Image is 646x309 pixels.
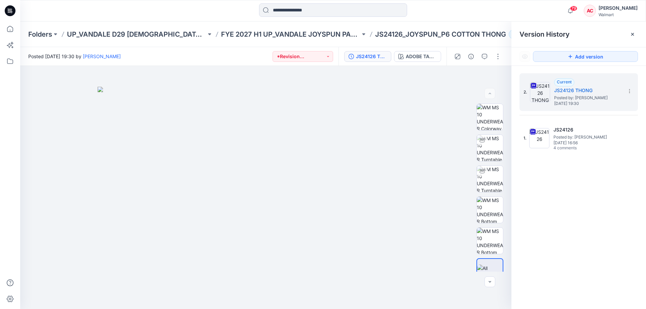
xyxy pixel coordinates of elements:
[529,128,549,148] img: JS24126
[477,265,503,279] img: All colorways
[554,86,621,94] h5: JS24126 THONG
[356,53,387,60] div: JS24126 THONG
[477,104,503,130] img: WM MS 10 UNDERWEAR Colorway wo Avatar
[477,228,503,254] img: WM MS 10 UNDERWEAR Bottom Back wo Avatar
[524,89,527,95] span: 2.
[375,30,506,39] p: JS24126_JOYSPUN_P6 COTTON THONG
[28,30,52,39] a: Folders
[406,53,437,60] div: ADOBE TAN RIB
[519,30,570,38] span: Version History
[533,51,638,62] button: Add version
[524,135,527,141] span: 1.
[477,197,503,223] img: WM MS 10 UNDERWEAR Bottom Front wo Avatar
[584,5,596,17] div: AC
[554,94,621,101] span: Posted by: Annalisa Chandler
[553,146,601,151] span: 4 comments
[519,51,530,62] button: Show Hidden Versions
[553,141,621,145] span: [DATE] 16:56
[67,30,206,39] a: UP_VANDALE D29 [DEMOGRAPHIC_DATA] Intimates - Joyspun
[630,32,635,37] button: Close
[394,51,441,62] button: ADOBE TAN RIB
[28,53,121,60] span: Posted [DATE] 19:30 by
[344,51,391,62] button: JS24126 THONG
[221,30,360,39] a: FYE 2027 H1 UP_VANDALE JOYSPUN PANTIES
[509,30,530,39] button: 19
[553,134,621,141] span: Posted by: Annalisa Chandler
[554,101,621,106] span: [DATE] 19:30
[466,51,476,62] button: Details
[477,166,503,192] img: WM MS 10 UNDERWEAR Turntable wo Avatar
[557,79,572,84] span: Current
[477,135,503,161] img: WM MS 10 UNDERWEAR Turntable with Avatar
[553,126,621,134] h5: JS24126
[599,12,638,17] div: Walmart
[83,53,121,59] a: [PERSON_NAME]
[599,4,638,12] div: [PERSON_NAME]
[530,82,550,102] img: JS24126 THONG
[570,6,577,11] span: 79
